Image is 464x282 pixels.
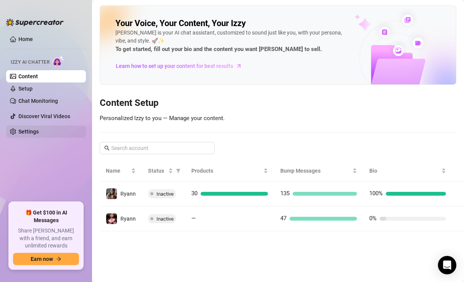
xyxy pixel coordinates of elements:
[18,129,39,135] a: Settings
[148,167,167,175] span: Status
[6,18,64,26] img: logo-BBDzfeDw.svg
[115,60,248,72] a: Learn how to set up your content for best results
[280,167,351,175] span: Bump Messages
[438,256,456,274] div: Open Intercom Messenger
[11,59,49,66] span: Izzy AI Chatter
[191,190,197,197] span: 30
[13,253,79,265] button: Earn nowarrow-right
[56,256,61,262] span: arrow-right
[100,160,142,181] th: Name
[369,190,383,197] span: 100%
[106,167,130,175] span: Name
[18,86,33,92] a: Setup
[176,168,181,173] span: filter
[280,190,290,197] span: 135
[120,216,136,222] span: Ryann
[116,62,233,70] span: Learn how to set up your content for best results
[100,115,225,122] span: Personalized Izzy to you — Manage your content.
[115,18,246,29] h2: Your Voice, Your Content, Your Izzy
[18,73,38,79] a: Content
[174,165,182,176] span: filter
[18,36,33,42] a: Home
[142,160,185,181] th: Status
[369,215,377,222] span: 0%
[185,160,274,181] th: Products
[363,160,452,181] th: Bio
[120,191,136,197] span: Ryann
[274,160,363,181] th: Bump Messages
[31,256,53,262] span: Earn now
[104,145,110,151] span: search
[280,215,286,222] span: 47
[115,46,322,53] strong: To get started, fill out your bio and the content you want [PERSON_NAME] to sell.
[13,227,79,250] span: Share [PERSON_NAME] with a friend, and earn unlimited rewards
[18,98,58,104] a: Chat Monitoring
[115,29,343,54] div: [PERSON_NAME] is your AI chat assistant, customized to sound just like you, with your persona, vi...
[53,56,64,67] img: AI Chatter
[106,188,117,199] img: Ryann
[337,6,456,84] img: ai-chatter-content-library-cLFOSyPT.png
[156,216,174,222] span: Inactive
[156,191,174,197] span: Inactive
[100,97,456,109] h3: Content Setup
[106,213,117,224] img: Ryann
[18,113,70,119] a: Discover Viral Videos
[191,215,196,222] span: —
[369,167,440,175] span: Bio
[13,209,79,224] span: 🎁 Get $100 in AI Messages
[235,62,243,70] span: arrow-right
[111,144,204,152] input: Search account
[191,167,262,175] span: Products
